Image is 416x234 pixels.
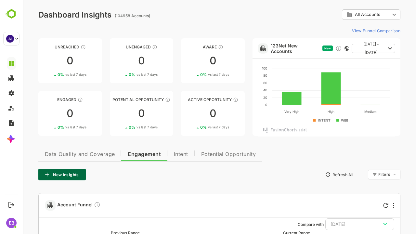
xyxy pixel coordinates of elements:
[195,45,201,50] div: These accounts have just entered the buying cycle and need further nurturing
[35,72,64,77] div: 0 %
[329,44,372,53] button: [DATE] - [DATE]
[87,91,151,136] a: Potential OpportunityThese accounts are MQAs and can be passed on to Inside Sales00%vs last 7 days
[158,45,222,49] div: Aware
[240,96,244,99] text: 20
[356,172,367,177] div: Filters
[87,97,151,102] div: Potential Opportunity
[142,97,148,102] div: These accounts are MQAs and can be passed on to Inside Sales
[248,43,297,54] a: 123Net New Accounts
[35,125,64,130] div: 0 %
[332,12,357,17] span: All Accounts
[240,73,244,77] text: 80
[185,125,206,130] span: vs last 7 days
[158,91,222,136] a: Active OpportunityThese accounts have open opportunities which might be at any of the Sales Stage...
[16,38,79,83] a: UnreachedThese accounts have not been engaged with for a defined time period00%vs last 7 days
[3,8,20,20] img: BambooboxLogoMark.f1c84d78b4c51b1a7b5f700c9845e183.svg
[105,152,138,157] span: Engagement
[177,72,206,77] div: 0 %
[158,97,222,102] div: Active Opportunity
[34,201,78,209] span: Account Funnel
[129,45,135,50] div: These accounts have not shown enough engagement and need nurturing
[16,56,79,66] div: 0
[303,218,371,230] button: [DATE]
[114,72,135,77] span: vs last 7 days
[16,97,79,102] div: Engaged
[43,72,64,77] span: vs last 7 days
[240,88,244,92] text: 40
[87,108,151,119] div: 0
[71,201,78,209] div: Compare Funnel to any previous dates, and click on any plot in the current funnel to view the det...
[106,125,135,130] div: 0 %
[239,66,244,70] text: 100
[308,220,366,228] div: [DATE]
[334,40,363,57] span: [DATE] - [DATE]
[158,38,222,83] a: AwareThese accounts have just entered the buying cycle and need further nurturing00%vs last 7 days
[106,72,135,77] div: 0 %
[22,152,92,157] span: Data Quality and Coverage
[16,108,79,119] div: 0
[87,56,151,66] div: 0
[302,46,308,50] span: New
[87,45,151,49] div: Unengaged
[305,110,312,114] text: High
[87,38,151,83] a: UnengagedThese accounts have not shown enough engagement and need nurturing00%vs last 7 days
[6,35,14,43] div: AI
[370,203,371,208] div: More
[6,218,17,228] div: EB
[178,152,233,157] span: Potential Opportunity
[324,12,367,18] div: All Accounts
[158,108,222,119] div: 0
[342,110,354,113] text: Medium
[43,125,64,130] span: vs last 7 days
[92,13,129,18] ag: (104958 Accounts)
[262,110,277,114] text: Very High
[177,125,206,130] div: 0 %
[210,97,215,102] div: These accounts have open opportunities which might be at any of the Sales Stages
[158,56,222,66] div: 0
[114,125,135,130] span: vs last 7 days
[313,45,319,52] div: Discover new ICP-fit accounts showing engagement — via intent surges, anonymous website visits, L...
[185,72,206,77] span: vs last 7 days
[58,45,63,50] div: These accounts have not been engaged with for a defined time period
[16,169,63,180] button: New Insights
[151,152,165,157] span: Intent
[16,10,89,19] div: Dashboard Insights
[299,169,333,180] button: Refresh All
[242,103,244,107] text: 0
[275,222,301,227] ag: Compare with
[16,91,79,136] a: EngagedThese accounts are warm, further nurturing would qualify them to MQAs00%vs last 7 days
[240,81,244,85] text: 60
[55,97,60,102] div: These accounts are warm, further nurturing would qualify them to MQAs
[16,45,79,49] div: Unreached
[319,8,378,21] div: All Accounts
[322,46,326,51] div: This card does not support filter and segments
[360,203,366,208] div: Refresh
[355,169,378,180] div: Filters
[327,25,378,36] button: View Funnel Comparison
[7,200,16,209] button: Logout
